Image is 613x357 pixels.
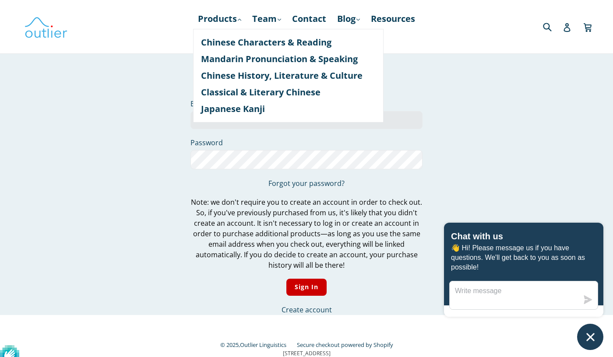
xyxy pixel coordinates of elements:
[333,11,364,27] a: Blog
[201,67,376,84] a: Chinese History, Literature & Culture
[248,11,285,27] a: Team
[286,279,327,296] input: Sign In
[275,27,339,42] a: Course Login
[288,11,331,27] a: Contact
[282,305,332,315] a: Create account
[24,14,68,39] img: Outlier Linguistics
[240,341,286,349] a: Outlier Linguistics
[268,178,345,188] a: Forgot your password?
[201,51,376,67] a: Mandarin Pronunciation & Speaking
[441,223,606,350] inbox-online-store-chat: Shopify online store chat
[297,341,393,349] a: Secure checkout powered by Shopify
[220,341,295,349] small: © 2025,
[194,11,246,27] a: Products
[201,101,376,117] a: Japanese Kanji
[190,197,423,270] p: Note: we don't require you to create an account in order to check out. So, if you've previously p...
[190,98,423,109] label: Email
[366,11,419,27] a: Resources
[541,17,565,35] input: Search
[201,34,376,51] a: Chinese Characters & Reading
[201,84,376,101] a: Classical & Literary Chinese
[190,72,423,91] h1: Login
[190,137,423,148] label: Password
